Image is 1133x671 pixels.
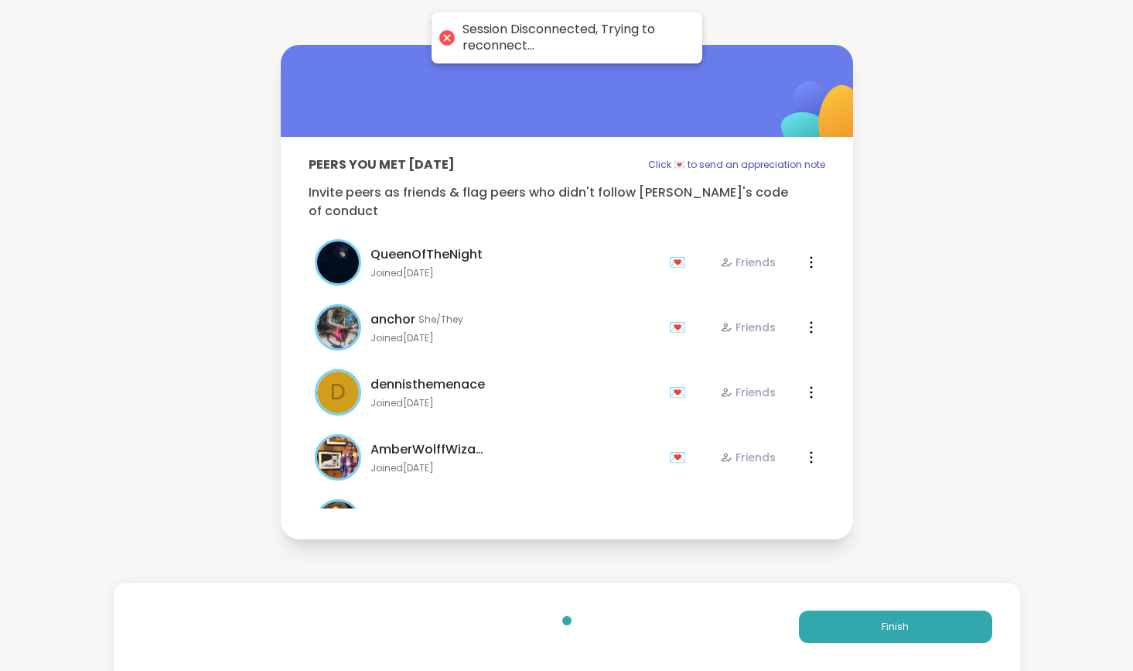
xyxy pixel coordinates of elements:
[669,250,692,275] div: 💌
[370,375,485,394] span: dennisthemenace
[317,502,359,543] img: shelleehance
[418,313,463,326] span: She/They
[370,267,660,279] span: Joined [DATE]
[720,255,776,270] div: Friends
[720,320,776,335] div: Friends
[317,436,359,478] img: AmberWolffWizard
[720,385,776,400] div: Friends
[669,380,692,405] div: 💌
[648,156,825,174] p: Click 💌 to send an appreciation note
[370,462,660,474] span: Joined [DATE]
[370,245,483,264] span: QueenOfTheNight
[462,22,687,54] div: Session Disconnected, Trying to reconnect...
[669,445,692,470] div: 💌
[309,183,825,221] p: Invite peers as friends & flag peers who didn't follow [PERSON_NAME]'s code of conduct
[370,505,454,524] span: shelleehance
[309,156,455,174] p: Peers you met [DATE]
[370,310,415,329] span: anchor
[370,440,486,459] span: AmberWolffWizard
[669,315,692,340] div: 💌
[330,376,346,409] span: d
[370,397,660,409] span: Joined [DATE]
[720,450,776,465] div: Friends
[882,620,909,634] span: Finish
[317,306,359,348] img: anchor
[799,611,992,643] button: Finish
[317,241,359,283] img: QueenOfTheNight
[370,332,660,344] span: Joined [DATE]
[745,41,899,195] img: ShareWell Logomark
